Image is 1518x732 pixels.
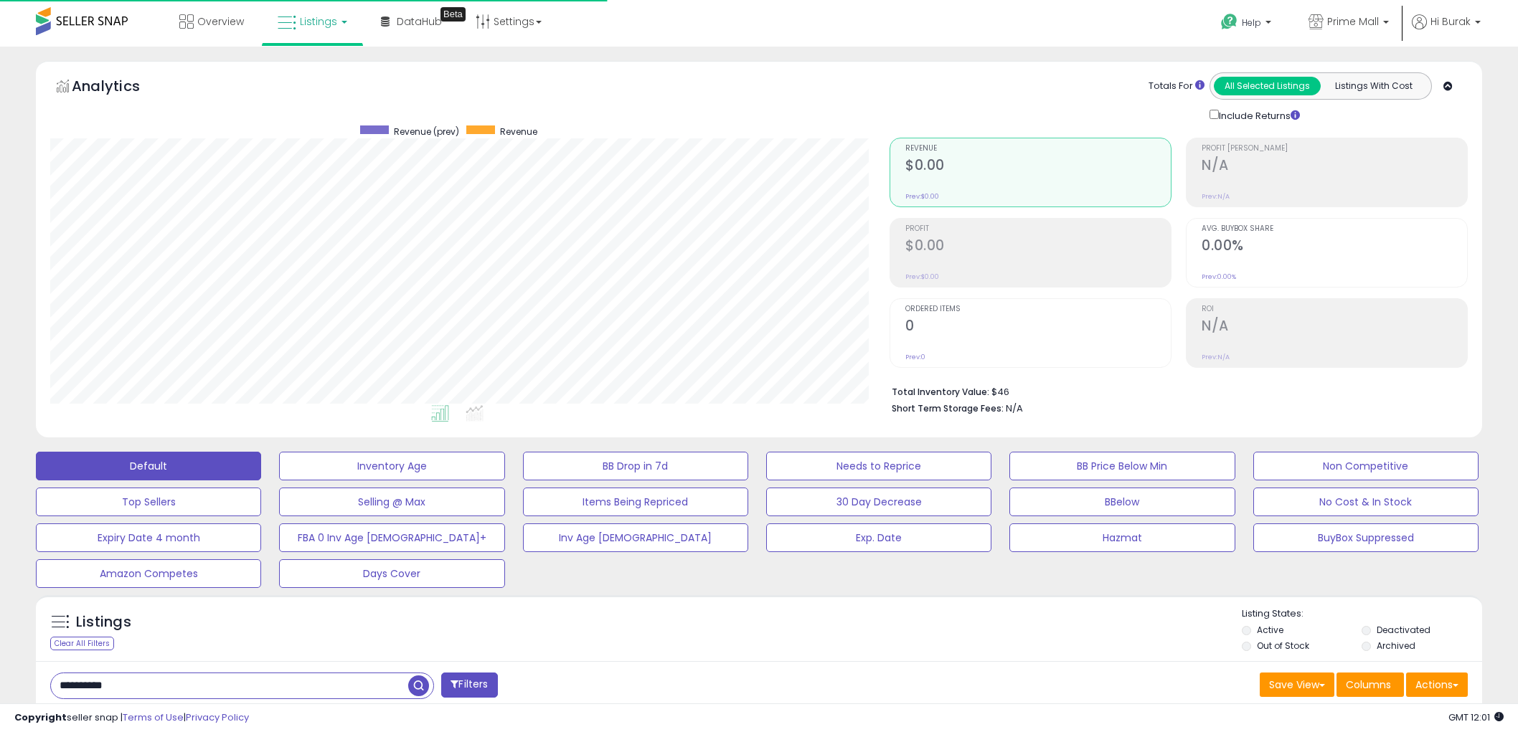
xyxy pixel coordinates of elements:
[766,523,991,552] button: Exp. Date
[1257,624,1283,636] label: Active
[1253,523,1479,552] button: BuyBox Suppressed
[1149,80,1204,93] div: Totals For
[279,452,504,480] button: Inventory Age
[892,402,1004,414] b: Short Term Storage Fees:
[1346,678,1391,692] span: Columns
[905,272,939,281] small: Prev: $0.00
[766,488,991,516] button: 30 Day Decrease
[14,710,67,724] strong: Copyright
[36,452,261,480] button: Default
[1210,2,1286,47] a: Help
[72,76,168,100] h5: Analytics
[1202,272,1236,281] small: Prev: 0.00%
[1199,107,1317,123] div: Include Returns
[1009,488,1235,516] button: BBelow
[1253,452,1479,480] button: Non Competitive
[1320,77,1427,95] button: Listings With Cost
[14,711,249,725] div: seller snap | |
[186,710,249,724] a: Privacy Policy
[300,14,337,29] span: Listings
[1242,607,1482,621] p: Listing States:
[905,157,1171,176] h2: $0.00
[523,452,748,480] button: BB Drop in 7d
[1260,672,1334,697] button: Save View
[1257,640,1309,652] label: Out of Stock
[1327,14,1379,29] span: Prime Mall
[1202,318,1467,337] h2: N/A
[1242,16,1261,29] span: Help
[279,559,504,588] button: Days Cover
[1448,710,1504,724] span: 2025-09-14 12:01 GMT
[1377,640,1415,652] label: Archived
[892,382,1457,399] li: $46
[1202,353,1230,361] small: Prev: N/A
[892,386,989,398] b: Total Inventory Value:
[766,452,991,480] button: Needs to Reprice
[1202,145,1467,153] span: Profit [PERSON_NAME]
[1009,452,1235,480] button: BB Price Below Min
[1202,305,1467,313] span: ROI
[1253,488,1479,516] button: No Cost & In Stock
[905,225,1171,233] span: Profit
[1202,225,1467,233] span: Avg. Buybox Share
[1202,192,1230,201] small: Prev: N/A
[905,305,1171,313] span: Ordered Items
[1202,237,1467,257] h2: 0.00%
[397,14,442,29] span: DataHub
[500,125,537,138] span: Revenue
[523,488,748,516] button: Items Being Repriced
[441,672,497,698] button: Filters
[279,488,504,516] button: Selling @ Max
[1406,672,1468,697] button: Actions
[1006,401,1023,415] span: N/A
[1009,523,1235,552] button: Hazmat
[905,237,1171,257] h2: $0.00
[905,192,939,201] small: Prev: $0.00
[1430,14,1471,29] span: Hi Burak
[36,488,261,516] button: Top Sellers
[36,559,261,588] button: Amazon Competes
[905,145,1171,153] span: Revenue
[1412,14,1481,47] a: Hi Burak
[1220,13,1238,31] i: Get Help
[279,523,504,552] button: FBA 0 Inv Age [DEMOGRAPHIC_DATA]+
[123,710,184,724] a: Terms of Use
[36,523,261,552] button: Expiry Date 4 month
[197,14,244,29] span: Overview
[76,612,131,632] h5: Listings
[905,318,1171,337] h2: 0
[50,637,114,650] div: Clear All Filters
[1336,672,1404,697] button: Columns
[523,523,748,552] button: Inv Age [DEMOGRAPHIC_DATA]
[1377,624,1430,636] label: Deactivated
[394,125,459,138] span: Revenue (prev)
[440,7,466,22] div: Tooltip anchor
[905,353,925,361] small: Prev: 0
[1202,157,1467,176] h2: N/A
[1214,77,1321,95] button: All Selected Listings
